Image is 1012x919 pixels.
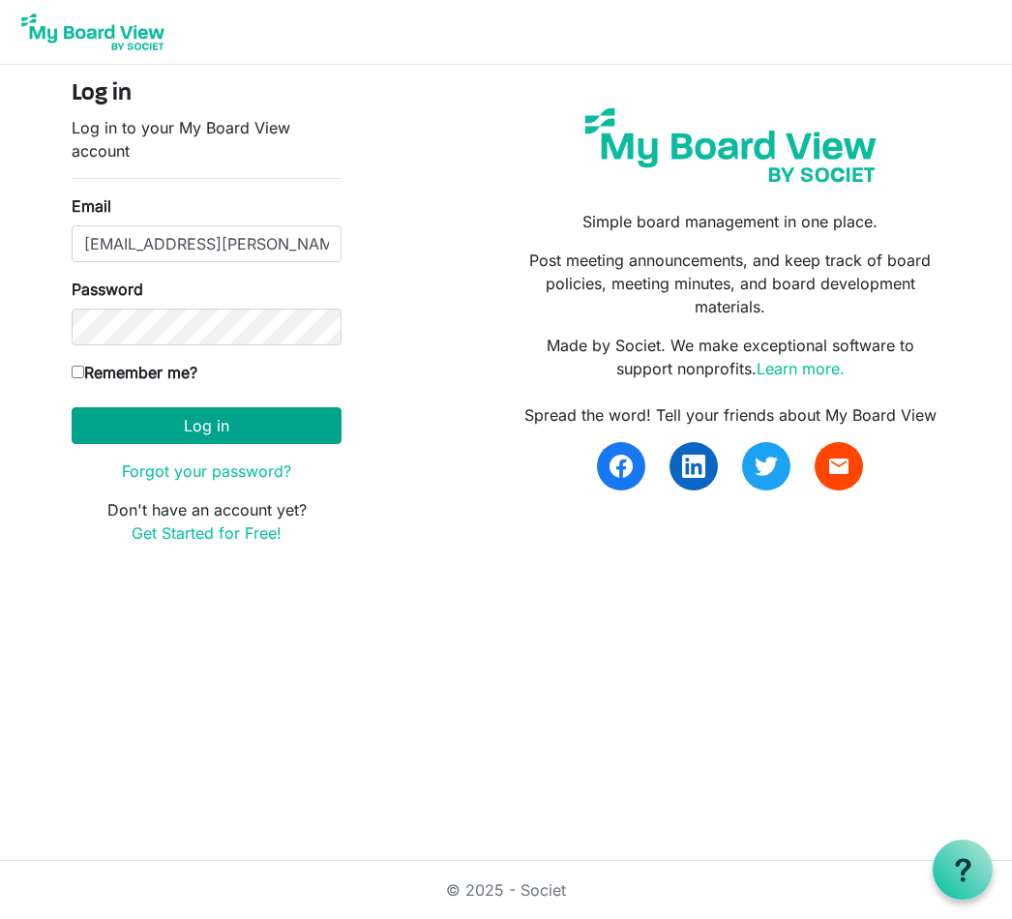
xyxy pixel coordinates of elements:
span: email [827,455,850,478]
button: Log in [72,407,342,444]
a: © 2025 - Societ [446,880,566,900]
img: facebook.svg [610,455,633,478]
img: twitter.svg [755,455,778,478]
p: Don't have an account yet? [72,498,342,545]
img: my-board-view-societ.svg [573,96,888,194]
input: Remember me? [72,366,84,378]
label: Email [72,194,111,218]
p: Simple board management in one place. [521,210,940,233]
img: My Board View Logo [15,8,170,56]
h4: Log in [72,80,342,108]
p: Post meeting announcements, and keep track of board policies, meeting minutes, and board developm... [521,249,940,318]
label: Password [72,278,143,301]
img: linkedin.svg [682,455,705,478]
p: Made by Societ. We make exceptional software to support nonprofits. [521,334,940,380]
label: Remember me? [72,361,197,384]
a: Learn more. [757,359,845,378]
div: Spread the word! Tell your friends about My Board View [521,403,940,427]
a: Forgot your password? [122,461,291,481]
a: Get Started for Free! [132,523,282,543]
a: email [815,442,863,490]
p: Log in to your My Board View account [72,116,342,163]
